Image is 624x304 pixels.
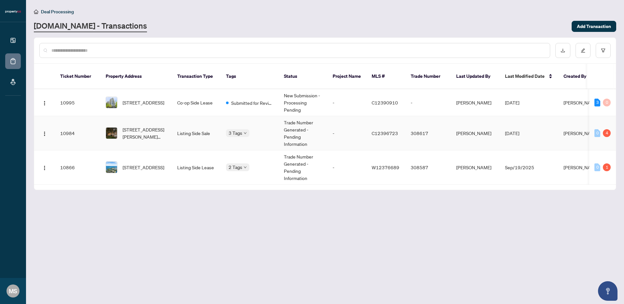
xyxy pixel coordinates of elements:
[555,43,570,58] button: download
[577,21,611,32] span: Add Transaction
[558,64,597,89] th: Created By
[39,97,50,108] button: Logo
[42,131,47,136] img: Logo
[42,101,47,106] img: Logo
[55,150,100,185] td: 10866
[405,89,451,116] td: -
[405,150,451,185] td: 308587
[601,48,605,53] span: filter
[39,162,50,173] button: Logo
[327,89,366,116] td: -
[55,116,100,150] td: 10984
[366,64,405,89] th: MLS #
[123,126,167,140] span: [STREET_ADDRESS][PERSON_NAME][PERSON_NAME]
[581,48,585,53] span: edit
[231,99,273,106] span: Submitted for Review
[451,150,500,185] td: [PERSON_NAME]
[505,73,545,80] span: Last Modified Date
[561,48,565,53] span: download
[106,162,117,173] img: thumbnail-img
[451,89,500,116] td: [PERSON_NAME]
[372,100,398,105] span: C12390910
[39,128,50,138] button: Logo
[372,130,398,136] span: C12396723
[594,129,600,137] div: 0
[327,64,366,89] th: Project Name
[405,64,451,89] th: Trade Number
[327,150,366,185] td: -
[9,286,17,296] span: MS
[34,21,147,32] a: [DOMAIN_NAME] - Transactions
[279,89,327,116] td: New Submission - Processing Pending
[172,89,221,116] td: Co-op Side Lease
[100,64,172,89] th: Property Address
[106,128,117,139] img: thumbnail-img
[594,163,600,171] div: 0
[42,165,47,171] img: Logo
[451,116,500,150] td: [PERSON_NAME]
[41,9,74,15] span: Deal Processing
[244,131,247,135] span: down
[603,99,611,106] div: 0
[244,166,247,169] span: down
[564,130,599,136] span: [PERSON_NAME]
[172,116,221,150] td: Listing Side Sale
[327,116,366,150] td: -
[221,64,279,89] th: Tags
[500,64,558,89] th: Last Modified Date
[564,164,599,170] span: [PERSON_NAME]
[172,150,221,185] td: Listing Side Lease
[123,164,164,171] span: [STREET_ADDRESS]
[229,129,242,137] span: 3 Tags
[372,164,399,170] span: W12376689
[596,43,611,58] button: filter
[505,164,534,170] span: Sep/19/2025
[172,64,221,89] th: Transaction Type
[598,281,617,301] button: Open asap
[603,129,611,137] div: 4
[576,43,591,58] button: edit
[106,97,117,108] img: thumbnail-img
[123,99,164,106] span: [STREET_ADDRESS]
[55,64,100,89] th: Ticket Number
[279,116,327,150] td: Trade Number Generated - Pending Information
[603,163,611,171] div: 1
[505,130,519,136] span: [DATE]
[279,64,327,89] th: Status
[564,100,599,105] span: [PERSON_NAME]
[5,10,21,14] img: logo
[572,21,616,32] button: Add Transaction
[594,99,600,106] div: 3
[505,100,519,105] span: [DATE]
[451,64,500,89] th: Last Updated By
[34,9,38,14] span: home
[229,163,242,171] span: 2 Tags
[55,89,100,116] td: 10995
[405,116,451,150] td: 308617
[279,150,327,185] td: Trade Number Generated - Pending Information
